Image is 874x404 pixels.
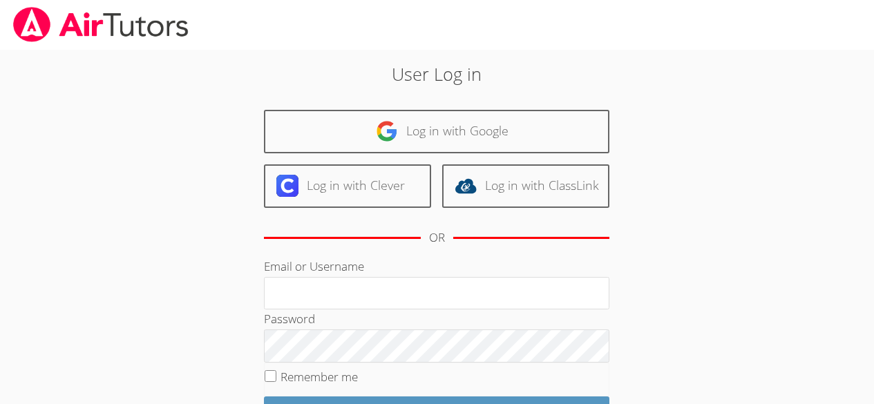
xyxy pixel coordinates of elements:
[12,7,190,42] img: airtutors_banner-c4298cdbf04f3fff15de1276eac7730deb9818008684d7c2e4769d2f7ddbe033.png
[201,61,673,87] h2: User Log in
[429,228,445,248] div: OR
[442,164,609,208] a: Log in with ClassLink
[276,175,298,197] img: clever-logo-6eab21bc6e7a338710f1a6ff85c0baf02591cd810cc4098c63d3a4b26e2feb20.svg
[264,311,315,327] label: Password
[264,164,431,208] a: Log in with Clever
[281,369,358,385] label: Remember me
[264,110,609,153] a: Log in with Google
[455,175,477,197] img: classlink-logo-d6bb404cc1216ec64c9a2012d9dc4662098be43eaf13dc465df04b49fa7ab582.svg
[264,258,364,274] label: Email or Username
[376,120,398,142] img: google-logo-50288ca7cdecda66e5e0955fdab243c47b7ad437acaf1139b6f446037453330a.svg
